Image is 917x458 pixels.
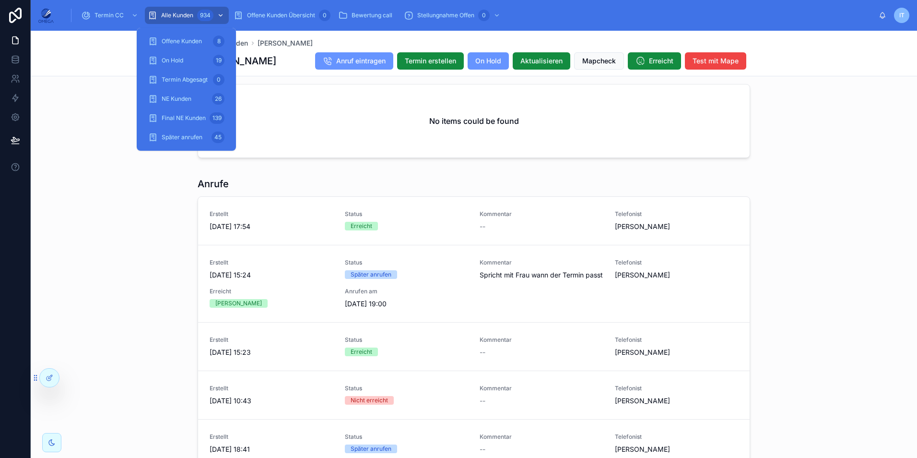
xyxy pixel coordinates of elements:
[628,52,681,70] button: Erreicht
[210,396,333,406] span: [DATE] 10:43
[685,52,746,70] button: Test mit Mape
[315,52,393,70] button: Anruf eintragen
[478,10,490,21] div: 0
[582,56,616,66] span: Mapcheck
[615,210,739,218] span: Telefonist
[397,52,464,70] button: Termin erstellen
[480,348,485,357] span: --
[210,112,224,124] div: 139
[94,12,124,19] span: Termin CC
[615,336,739,344] span: Telefonist
[212,132,224,143] div: 45
[162,76,208,84] span: Termin Abgesagt
[899,12,905,19] span: IT
[351,445,391,453] div: Später anrufen
[161,12,193,19] span: Alle Kunden
[351,348,372,356] div: Erreicht
[319,10,330,21] div: 0
[210,348,333,357] span: [DATE] 15:23
[145,7,229,24] a: Alle Kunden934
[345,299,469,309] span: [DATE] 19:00
[513,52,570,70] button: Aktualisieren
[335,7,399,24] a: Bewertung call
[480,336,603,344] span: Kommentar
[198,177,229,191] h1: Anrufe
[213,55,224,66] div: 19
[258,38,313,48] a: [PERSON_NAME]
[615,385,739,392] span: Telefonist
[231,7,333,24] a: Offene Kunden Übersicht0
[336,56,386,66] span: Anruf eintragen
[142,109,230,127] a: Final NE Kunden139
[615,270,670,280] span: [PERSON_NAME]
[417,12,474,19] span: Stellungnahme Offen
[345,385,469,392] span: Status
[142,71,230,88] a: Termin Abgesagt0
[351,270,391,279] div: Später anrufen
[615,348,670,357] span: [PERSON_NAME]
[615,433,739,441] span: Telefonist
[615,445,670,454] span: [PERSON_NAME]
[162,57,183,64] span: On Hold
[210,210,333,218] span: Erstellt
[345,259,469,266] span: Status
[213,36,224,47] div: 8
[429,115,519,127] h2: No items could be found
[210,259,333,266] span: Erstellt
[475,56,501,66] span: On Hold
[162,133,202,141] span: Später anrufen
[351,396,388,405] div: Nicht erreicht
[480,222,485,231] span: --
[61,5,879,26] div: scrollable content
[480,210,603,218] span: Kommentar
[615,396,670,406] span: [PERSON_NAME]
[405,56,456,66] span: Termin erstellen
[345,288,469,295] span: Anrufen am
[210,222,333,231] span: [DATE] 17:54
[142,129,230,146] a: Später anrufen45
[210,270,333,280] span: [DATE] 15:24
[615,222,670,231] span: [PERSON_NAME]
[480,396,485,406] span: --
[210,336,333,344] span: Erstellt
[198,54,276,68] h1: [PERSON_NAME]
[574,52,624,70] button: Mapcheck
[210,445,333,454] span: [DATE] 18:41
[162,114,206,122] span: Final NE Kunden
[649,56,673,66] span: Erreicht
[480,270,603,280] span: Spricht mit Frau wann der Termin passt
[142,52,230,69] a: On Hold19
[615,259,739,266] span: Telefonist
[352,12,392,19] span: Bewertung call
[480,259,603,266] span: Kommentar
[480,433,603,441] span: Kommentar
[162,95,191,103] span: NE Kunden
[468,52,509,70] button: On Hold
[38,8,54,23] img: App logo
[401,7,505,24] a: Stellungnahme Offen0
[247,12,315,19] span: Offene Kunden Übersicht
[210,385,333,392] span: Erstellt
[210,433,333,441] span: Erstellt
[480,445,485,454] span: --
[345,336,469,344] span: Status
[197,10,213,21] div: 934
[215,299,262,308] div: [PERSON_NAME]
[520,56,563,66] span: Aktualisieren
[213,74,224,85] div: 0
[142,90,230,108] a: NE Kunden26
[693,56,739,66] span: Test mit Mape
[212,93,224,105] div: 26
[351,222,372,230] div: Erreicht
[210,288,333,295] span: Erreicht
[345,210,469,218] span: Status
[162,37,202,45] span: Offene Kunden
[78,7,143,24] a: Termin CC
[345,433,469,441] span: Status
[142,33,230,50] a: Offene Kunden8
[480,385,603,392] span: Kommentar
